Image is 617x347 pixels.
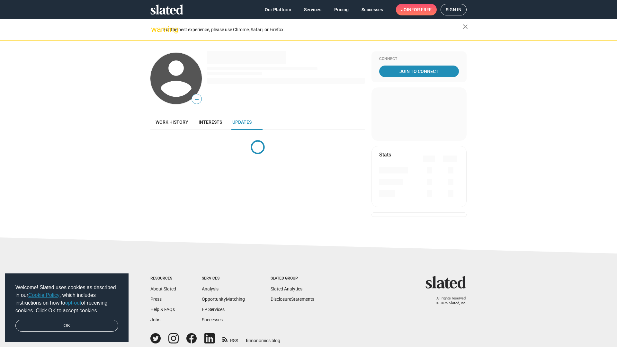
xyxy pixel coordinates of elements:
mat-card-title: Stats [379,151,391,158]
a: opt-out [65,300,81,306]
span: film [246,338,254,343]
a: Jobs [150,317,160,322]
a: Analysis [202,286,219,291]
a: EP Services [202,307,225,312]
a: About Slated [150,286,176,291]
a: Successes [202,317,223,322]
a: Successes [356,4,388,15]
div: Connect [379,57,459,62]
a: RSS [222,334,238,344]
div: Services [202,276,245,281]
a: Cookie Policy [28,292,59,298]
div: Resources [150,276,176,281]
mat-icon: close [461,23,469,31]
span: Our Platform [265,4,291,15]
span: Work history [156,120,188,125]
a: Join To Connect [379,66,459,77]
a: Pricing [329,4,354,15]
a: dismiss cookie message [15,320,118,332]
span: Welcome! Slated uses cookies as described in our , which includes instructions on how to of recei... [15,284,118,315]
a: Services [299,4,326,15]
mat-icon: warning [151,25,159,33]
a: Sign in [441,4,467,15]
span: Join [401,4,432,15]
span: Successes [362,4,383,15]
a: filmonomics blog [246,333,280,344]
span: Updates [232,120,252,125]
span: Pricing [334,4,349,15]
a: Interests [193,114,227,130]
p: All rights reserved. © 2025 Slated, Inc. [430,296,467,306]
span: Sign in [446,4,461,15]
span: Services [304,4,321,15]
a: OpportunityMatching [202,297,245,302]
div: For the best experience, please use Chrome, Safari, or Firefox. [163,25,463,34]
span: Interests [199,120,222,125]
a: Our Platform [260,4,296,15]
span: — [192,95,201,103]
div: Slated Group [271,276,314,281]
a: Work history [150,114,193,130]
div: cookieconsent [5,273,129,342]
a: Joinfor free [396,4,437,15]
a: Slated Analytics [271,286,302,291]
a: Help & FAQs [150,307,175,312]
a: Press [150,297,162,302]
a: Updates [227,114,257,130]
span: Join To Connect [380,66,458,77]
span: for free [411,4,432,15]
a: DisclosureStatements [271,297,314,302]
